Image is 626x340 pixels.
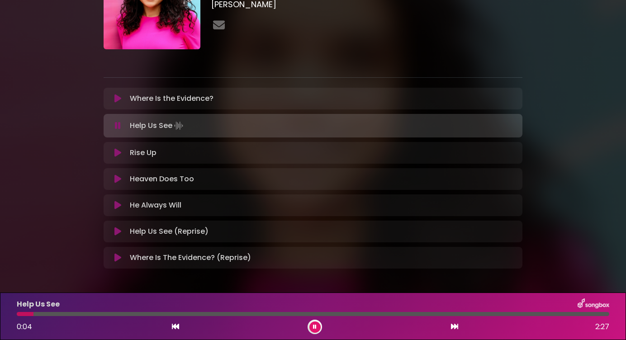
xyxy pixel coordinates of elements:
[17,299,60,310] p: Help Us See
[130,93,213,104] p: Where Is the Evidence?
[130,174,194,184] p: Heaven Does Too
[130,147,156,158] p: Rise Up
[130,252,251,263] p: Where Is The Evidence? (Reprise)
[578,298,609,310] img: songbox-logo-white.png
[172,119,185,132] img: waveform4.gif
[130,226,209,237] p: Help Us See (Reprise)
[130,119,185,132] p: Help Us See
[130,200,181,211] p: He Always Will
